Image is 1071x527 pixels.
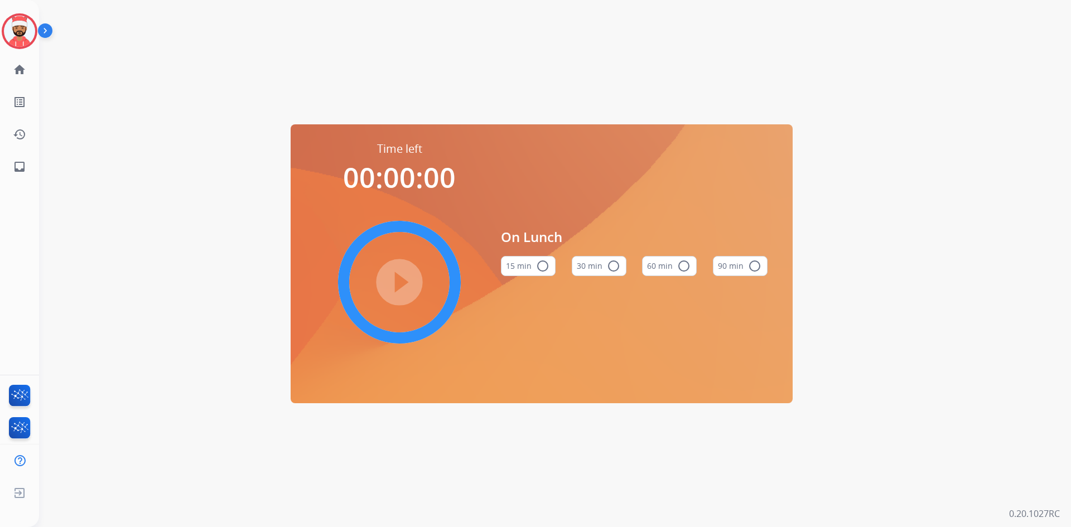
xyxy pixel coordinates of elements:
[572,256,626,276] button: 30 min
[501,227,768,247] span: On Lunch
[642,256,697,276] button: 60 min
[1009,507,1060,520] p: 0.20.1027RC
[748,259,761,273] mat-icon: radio_button_unchecked
[13,128,26,141] mat-icon: history
[536,259,549,273] mat-icon: radio_button_unchecked
[13,95,26,109] mat-icon: list_alt
[501,256,556,276] button: 15 min
[4,16,35,47] img: avatar
[607,259,620,273] mat-icon: radio_button_unchecked
[677,259,691,273] mat-icon: radio_button_unchecked
[713,256,768,276] button: 90 min
[377,141,422,157] span: Time left
[13,160,26,173] mat-icon: inbox
[13,63,26,76] mat-icon: home
[343,158,456,196] span: 00:00:00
